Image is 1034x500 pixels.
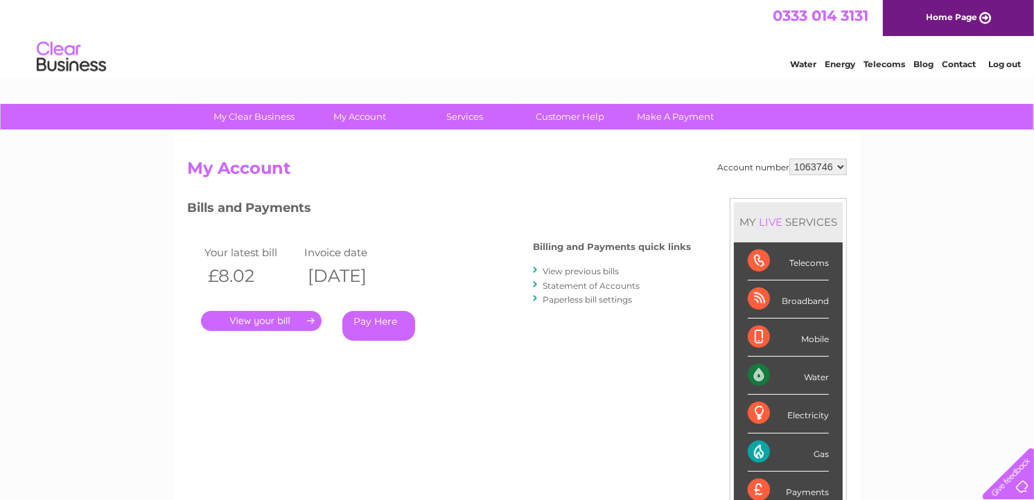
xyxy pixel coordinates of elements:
[342,311,415,341] a: Pay Here
[303,104,417,130] a: My Account
[717,159,847,175] div: Account number
[408,104,523,130] a: Services
[187,159,847,185] h2: My Account
[773,7,868,24] a: 0333 014 3131
[734,202,843,242] div: MY SERVICES
[36,36,107,78] img: logo.png
[988,59,1021,69] a: Log out
[201,262,301,290] th: £8.02
[514,104,628,130] a: Customer Help
[543,294,632,305] a: Paperless bill settings
[301,262,401,290] th: [DATE]
[748,242,829,280] div: Telecoms
[543,280,640,291] a: Statement of Accounts
[748,319,829,357] div: Mobile
[201,243,301,262] td: Your latest bill
[301,243,401,262] td: Invoice date
[825,59,855,69] a: Energy
[191,8,845,67] div: Clear Business is a trading name of Verastar Limited (registered in [GEOGRAPHIC_DATA] No. 3667643...
[187,198,691,222] h3: Bills and Payments
[790,59,816,69] a: Water
[913,59,934,69] a: Blog
[533,242,691,252] h4: Billing and Payments quick links
[748,357,829,395] div: Water
[201,311,322,331] a: .
[198,104,312,130] a: My Clear Business
[619,104,733,130] a: Make A Payment
[748,280,829,319] div: Broadband
[864,59,905,69] a: Telecoms
[748,434,829,472] div: Gas
[756,215,785,229] div: LIVE
[942,59,976,69] a: Contact
[748,395,829,433] div: Electricity
[543,266,619,276] a: View previous bills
